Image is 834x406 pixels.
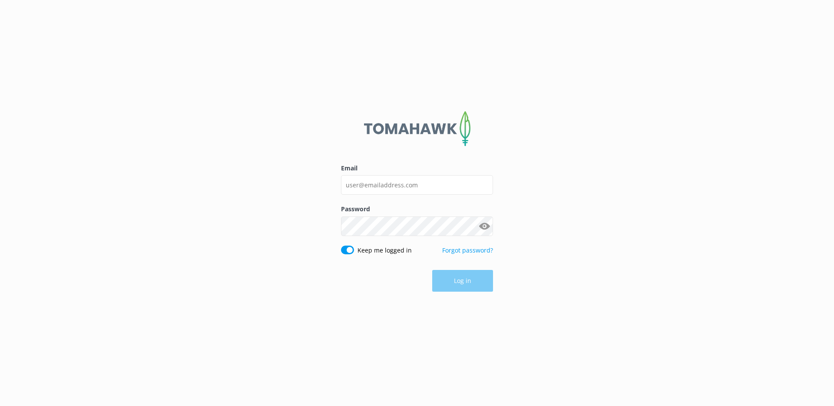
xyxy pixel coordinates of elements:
[442,246,493,254] a: Forgot password?
[364,111,470,146] img: 2-1647550015.png
[476,217,493,235] button: Show password
[341,163,493,173] label: Email
[341,204,493,214] label: Password
[341,175,493,195] input: user@emailaddress.com
[357,246,412,255] label: Keep me logged in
